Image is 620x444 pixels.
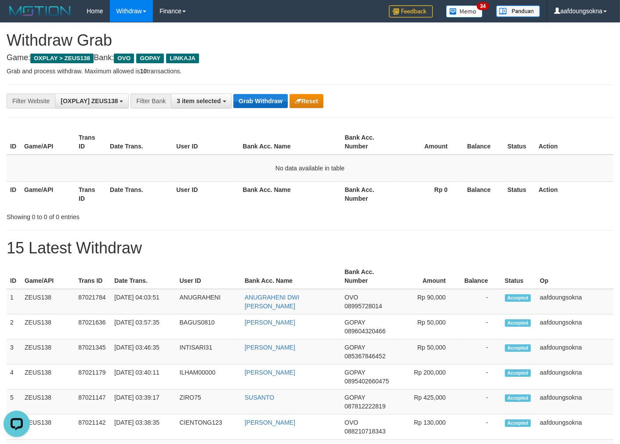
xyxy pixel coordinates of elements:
th: Date Trans. [106,181,173,206]
th: Amount [395,264,459,289]
span: GOPAY [344,369,365,376]
th: Bank Acc. Number [341,181,396,206]
td: INTISARI31 [176,339,241,365]
span: Accepted [505,319,531,327]
span: Copy 0895402660475 to clipboard [344,378,389,385]
td: - [459,289,501,314]
td: - [459,365,501,390]
td: [DATE] 03:46:35 [111,339,176,365]
button: Grab Withdraw [233,94,287,108]
td: - [459,415,501,440]
td: ZIRO75 [176,390,241,415]
span: GOPAY [344,344,365,351]
td: ILHAM00000 [176,365,241,390]
td: aafdoungsokna [537,390,613,415]
td: [DATE] 04:03:51 [111,289,176,314]
td: ZEUS138 [21,314,75,339]
span: OVO [114,54,134,63]
td: ZEUS138 [21,415,75,440]
th: ID [7,264,21,289]
span: Copy 088210718343 to clipboard [344,428,385,435]
span: 34 [477,2,489,10]
a: [PERSON_NAME] [245,369,295,376]
span: Copy 08995728014 to clipboard [344,303,382,310]
td: aafdoungsokna [537,365,613,390]
img: MOTION_logo.png [7,4,73,18]
span: Copy 087812222819 to clipboard [344,403,385,410]
span: Accepted [505,394,531,402]
td: [DATE] 03:40:11 [111,365,176,390]
th: User ID [173,181,239,206]
span: [OXPLAY] ZEUS138 [61,97,118,105]
td: BAGUS0810 [176,314,241,339]
td: [DATE] 03:57:35 [111,314,176,339]
th: Status [501,264,537,289]
span: LINKAJA [166,54,199,63]
td: Rp 90,000 [395,289,459,314]
th: Trans ID [75,264,111,289]
td: aafdoungsokna [537,289,613,314]
td: 87021179 [75,365,111,390]
th: ID [7,181,21,206]
button: Open LiveChat chat widget [4,4,30,30]
th: Balance [461,181,504,206]
td: 1 [7,289,21,314]
td: Rp 200,000 [395,365,459,390]
th: Game/API [21,264,75,289]
td: ANUGRAHENI [176,289,241,314]
h1: Withdraw Grab [7,32,613,49]
div: Showing 0 to 0 of 0 entries [7,209,252,221]
td: 4 [7,365,21,390]
img: Button%20Memo.svg [446,5,483,18]
span: OXPLAY > ZEUS138 [30,54,94,63]
span: Accepted [505,419,531,427]
td: 87021636 [75,314,111,339]
td: Rp 425,000 [395,390,459,415]
th: Action [535,181,613,206]
div: Filter Website [7,94,55,108]
td: - [459,390,501,415]
th: Action [535,130,613,155]
td: ZEUS138 [21,390,75,415]
h1: 15 Latest Withdraw [7,239,613,257]
th: Trans ID [75,181,106,206]
th: Trans ID [75,130,106,155]
span: 3 item selected [177,97,221,105]
td: - [459,314,501,339]
th: Bank Acc. Number [341,130,396,155]
th: Bank Acc. Name [239,130,341,155]
th: Game/API [21,181,75,206]
img: Feedback.jpg [389,5,433,18]
td: [DATE] 03:38:35 [111,415,176,440]
td: No data available in table [7,155,613,182]
button: Reset [290,94,323,108]
a: SUSANTO [245,394,274,401]
img: panduan.png [496,5,540,17]
td: ZEUS138 [21,365,75,390]
th: Balance [461,130,504,155]
td: aafdoungsokna [537,339,613,365]
button: [OXPLAY] ZEUS138 [55,94,129,108]
a: [PERSON_NAME] [245,319,295,326]
th: Op [537,264,613,289]
th: Amount [396,130,461,155]
a: [PERSON_NAME] [245,344,295,351]
h4: Game: Bank: [7,54,613,62]
span: GOPAY [344,319,365,326]
td: [DATE] 03:39:17 [111,390,176,415]
td: Rp 50,000 [395,339,459,365]
td: Rp 50,000 [395,314,459,339]
td: 5 [7,390,21,415]
th: User ID [173,130,239,155]
th: Date Trans. [106,130,173,155]
td: 87021345 [75,339,111,365]
th: Status [504,181,535,206]
div: Filter Bank [131,94,171,108]
a: [PERSON_NAME] [245,419,295,426]
td: aafdoungsokna [537,314,613,339]
th: ID [7,130,21,155]
td: 87021142 [75,415,111,440]
span: Copy 089604320466 to clipboard [344,328,385,335]
th: Balance [459,264,501,289]
span: Accepted [505,344,531,352]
